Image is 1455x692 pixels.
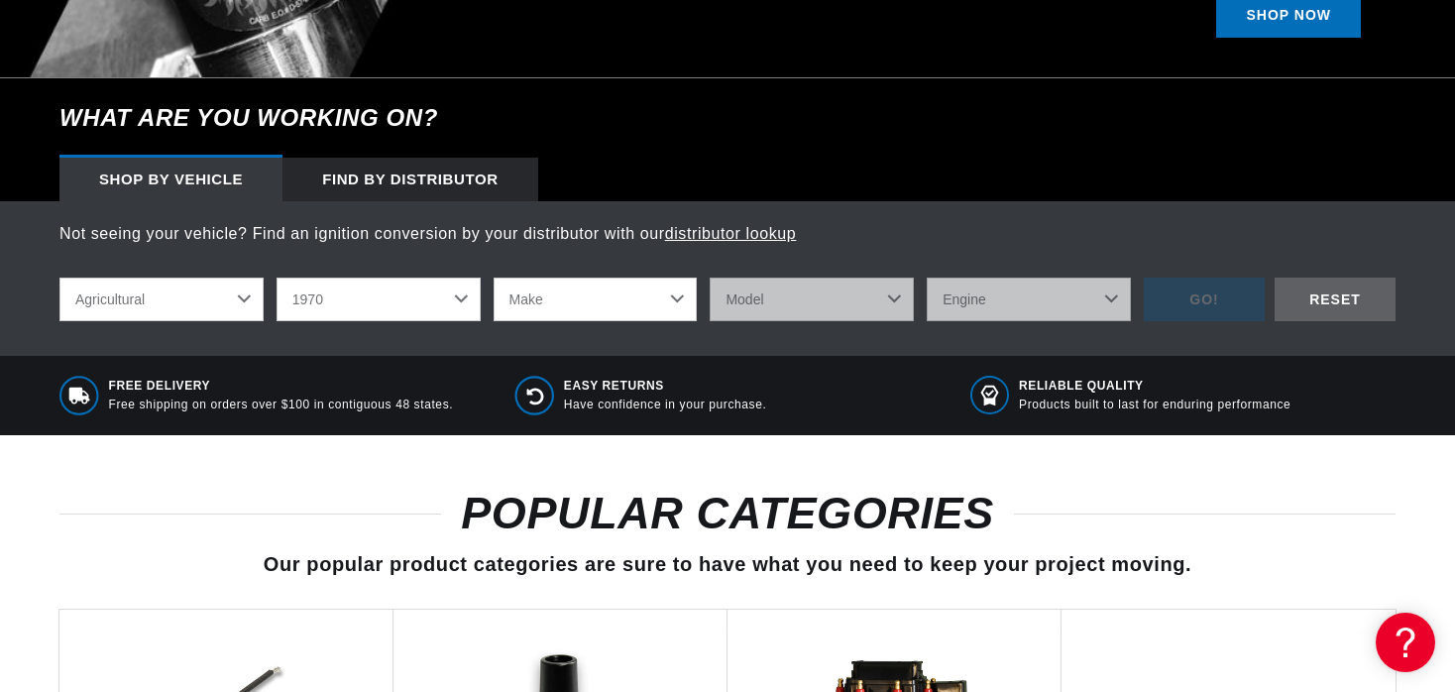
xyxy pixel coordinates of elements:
span: RELIABLE QUALITY [1019,378,1290,395]
p: Products built to last for enduring performance [1019,397,1290,413]
p: Have confidence in your purchase. [564,397,767,413]
span: Our popular product categories are sure to have what you need to keep your project moving. [264,553,1191,575]
h2: POPULAR CATEGORIES [59,495,1396,532]
h6: What are you working on? [10,78,1445,158]
span: Free Delivery [109,378,454,395]
div: RESET [1275,278,1396,322]
p: Not seeing your vehicle? Find an ignition conversion by your distributor with our [59,221,1396,247]
span: Easy Returns [564,378,767,395]
select: Ride Type [59,278,264,321]
a: distributor lookup [665,225,797,242]
div: Shop by vehicle [59,158,282,201]
select: Year [277,278,481,321]
select: Model [710,278,914,321]
p: Free shipping on orders over $100 in contiguous 48 states. [109,397,454,413]
select: Make [494,278,698,321]
select: Engine [927,278,1131,321]
div: Find by Distributor [282,158,538,201]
